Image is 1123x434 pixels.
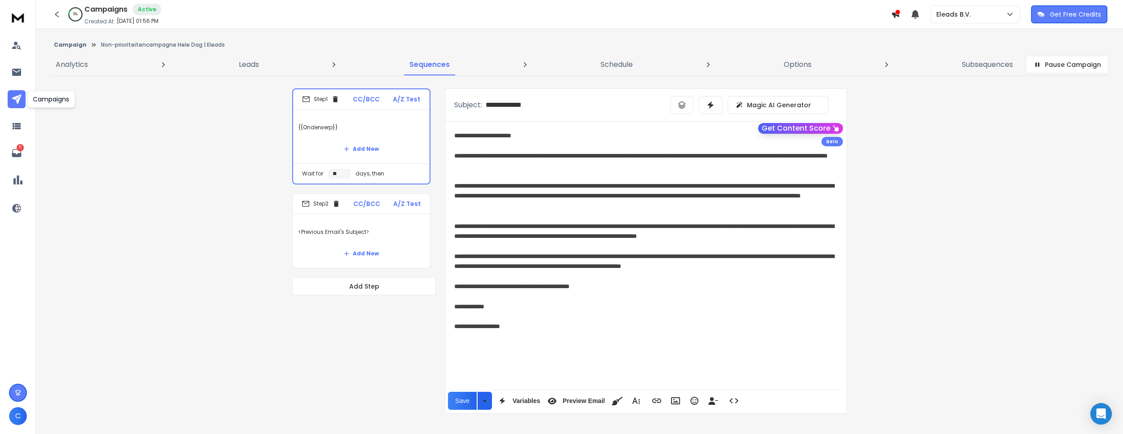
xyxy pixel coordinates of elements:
p: days, then [355,170,384,177]
span: Preview Email [561,397,606,405]
button: C [9,407,27,425]
a: Analytics [50,54,93,75]
span: Variables [511,397,542,405]
a: Sequences [404,54,455,75]
button: Add Step [292,277,436,295]
p: Magic AI Generator [747,101,811,110]
p: Subject: [454,100,482,110]
p: Leads [239,59,259,70]
p: Get Free Credits [1050,10,1101,19]
div: Active [133,4,161,15]
p: Analytics [56,59,88,70]
button: More Text [627,392,645,410]
button: Campaign [54,41,87,48]
button: Magic AI Generator [728,96,829,114]
p: Eleads B.V. [936,10,974,19]
p: 9 % [73,12,78,17]
div: Open Intercom Messenger [1090,403,1112,425]
p: [DATE] 01:56 PM [117,18,158,25]
p: Created At: [84,18,115,25]
button: Get Content Score [758,123,843,134]
a: Schedule [595,54,638,75]
a: Leads [233,54,264,75]
p: CC/BCC [353,199,380,208]
button: Add New [337,140,386,158]
h1: Campaigns [84,4,127,15]
p: 11 [17,144,24,151]
p: Wait for [302,170,323,177]
button: Code View [725,392,742,410]
p: Non-prioriteitencampagne Hele Dag | Eleads [101,41,225,48]
button: Save [448,392,477,410]
button: Clean HTML [609,392,626,410]
button: Insert Link (Ctrl+K) [648,392,665,410]
p: Schedule [601,59,633,70]
button: Add New [337,245,386,263]
p: A/Z Test [393,95,421,104]
p: {{Onderwerp}} [298,115,424,140]
button: Insert Image (Ctrl+P) [667,392,684,410]
div: Beta [821,137,843,146]
button: Pause Campaign [1026,56,1109,74]
li: Step2CC/BCCA/Z Test<Previous Email's Subject>Add New [292,193,430,268]
a: Subsequences [956,54,1018,75]
li: Step1CC/BCCA/Z Test{{Onderwerp}}Add NewWait fordays, then [292,88,430,184]
div: Step 1 [302,95,339,103]
p: Options [783,59,811,70]
button: Get Free Credits [1031,5,1107,23]
p: <Previous Email's Subject> [298,219,425,245]
a: 11 [8,144,26,162]
button: Preview Email [544,392,606,410]
div: Campaigns [27,91,75,108]
button: Insert Unsubscribe Link [705,392,722,410]
a: Options [778,54,816,75]
p: CC/BCC [353,95,380,104]
button: Emoticons [686,392,703,410]
p: A/Z Test [393,199,421,208]
div: Step 2 [302,200,340,208]
img: logo [9,9,27,26]
p: Subsequences [962,59,1013,70]
p: Sequences [409,59,450,70]
button: Variables [494,392,542,410]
